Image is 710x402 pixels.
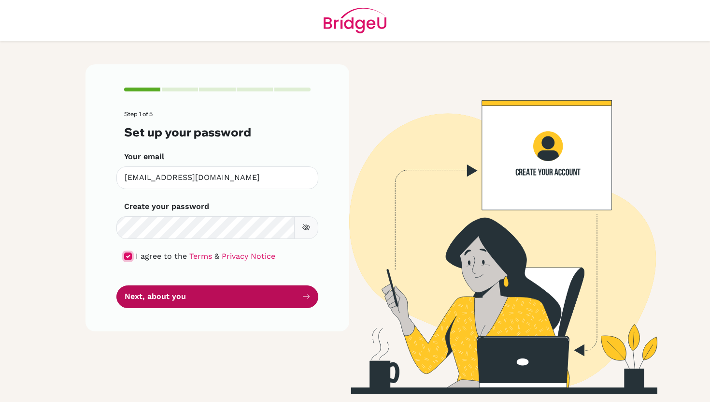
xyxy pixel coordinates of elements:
input: Insert your email* [116,166,318,189]
button: Next, about you [116,285,318,308]
label: Your email [124,151,164,163]
span: I agree to the [136,252,187,261]
span: Step 1 of 5 [124,110,153,118]
a: Privacy Notice [222,252,275,261]
h3: Set up your password [124,125,311,139]
a: Terms [189,252,212,261]
span: & [214,252,219,261]
label: Create your password [124,201,209,212]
